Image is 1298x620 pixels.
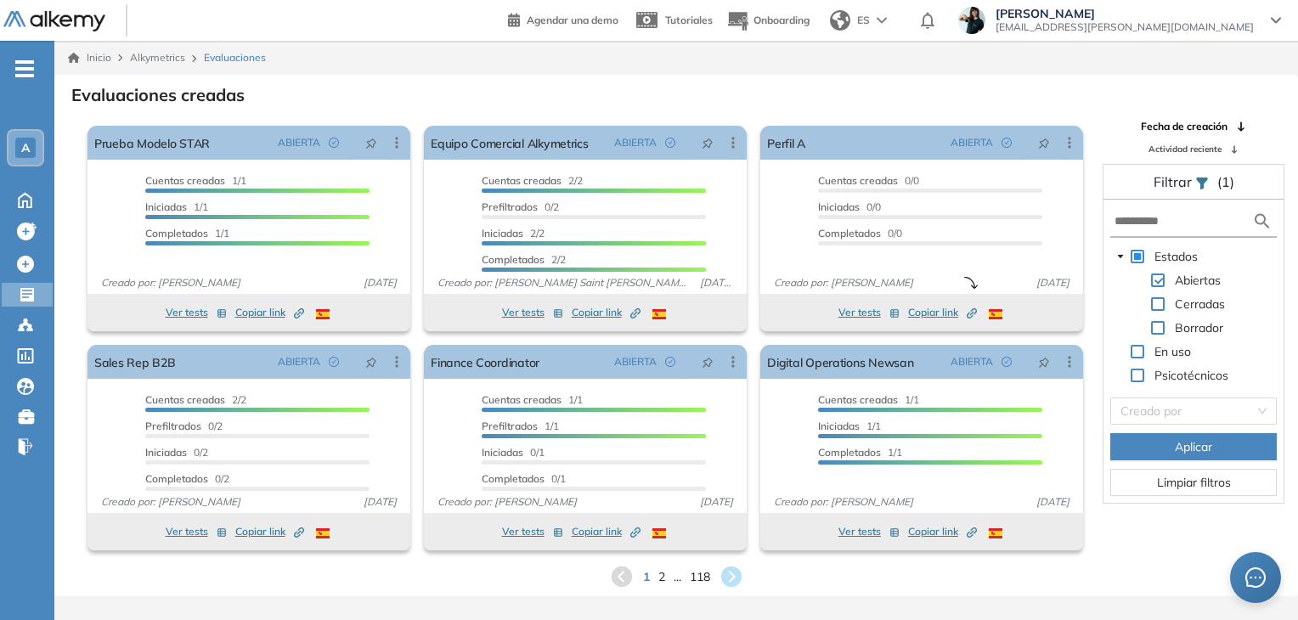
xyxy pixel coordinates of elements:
[1030,275,1076,290] span: [DATE]
[71,85,245,105] h3: Evaluaciones creadas
[1154,249,1198,264] span: Estados
[830,10,850,31] img: world
[94,494,247,510] span: Creado por: [PERSON_NAME]
[689,348,726,375] button: pushpin
[614,354,657,369] span: ABIERTA
[572,521,641,542] button: Copiar link
[145,393,246,406] span: 2/2
[365,136,377,149] span: pushpin
[1116,252,1125,261] span: caret-down
[353,129,390,156] button: pushpin
[1217,172,1234,192] span: (1)
[235,524,304,539] span: Copiar link
[1038,136,1050,149] span: pushpin
[1175,273,1221,288] span: Abiertas
[1038,355,1050,369] span: pushpin
[689,129,726,156] button: pushpin
[329,138,339,148] span: check-circle
[818,227,881,240] span: Completados
[702,136,714,149] span: pushpin
[357,275,404,290] span: [DATE]
[235,302,304,323] button: Copiar link
[145,174,225,187] span: Cuentas creadas
[482,472,545,485] span: Completados
[1175,437,1212,456] span: Aplicar
[278,354,320,369] span: ABIERTA
[614,135,657,150] span: ABIERTA
[665,138,675,148] span: check-circle
[572,305,641,320] span: Copiar link
[431,126,589,160] a: Equipo Comercial Alkymetrics
[1002,357,1012,367] span: check-circle
[818,200,881,213] span: 0/0
[94,126,210,160] a: Prueba Modelo STAR
[1141,119,1227,134] span: Fecha de creación
[767,494,920,510] span: Creado por: [PERSON_NAME]
[818,393,898,406] span: Cuentas creadas
[130,51,185,64] span: Alkymetrics
[1025,129,1063,156] button: pushpin
[908,521,977,542] button: Copiar link
[482,200,559,213] span: 0/2
[482,227,523,240] span: Iniciadas
[1154,344,1191,359] span: En uso
[166,521,227,542] button: Ver tests
[652,528,666,538] img: ESP
[690,568,710,586] span: 118
[431,494,584,510] span: Creado por: [PERSON_NAME]
[278,135,320,150] span: ABIERTA
[767,126,805,160] a: Perfil A
[989,309,1002,319] img: ESP
[1154,173,1195,190] span: Filtrar
[482,227,545,240] span: 2/2
[1025,348,1063,375] button: pushpin
[204,50,266,65] span: Evaluaciones
[145,420,201,432] span: Prefiltrados
[1151,365,1232,386] span: Psicotécnicos
[3,11,105,32] img: Logo
[68,50,111,65] a: Inicio
[145,472,208,485] span: Completados
[838,521,900,542] button: Ver tests
[145,446,208,459] span: 0/2
[1175,296,1225,312] span: Cerradas
[753,14,810,26] span: Onboarding
[838,302,900,323] button: Ver tests
[502,302,563,323] button: Ver tests
[21,141,30,155] span: A
[508,8,618,29] a: Agendar una demo
[316,309,330,319] img: ESP
[482,174,583,187] span: 2/2
[702,355,714,369] span: pushpin
[482,472,566,485] span: 0/1
[951,354,993,369] span: ABIERTA
[145,227,208,240] span: Completados
[572,302,641,323] button: Copiar link
[818,420,860,432] span: Iniciadas
[1157,473,1231,492] span: Limpiar filtros
[482,253,545,266] span: Completados
[1154,368,1228,383] span: Psicotécnicos
[482,200,538,213] span: Prefiltrados
[145,174,246,187] span: 1/1
[818,446,881,459] span: Completados
[1148,143,1222,155] span: Actividad reciente
[818,174,919,187] span: 0/0
[665,357,675,367] span: check-circle
[1171,294,1228,314] span: Cerradas
[818,227,902,240] span: 0/0
[1151,341,1194,362] span: En uso
[665,14,713,26] span: Tutoriales
[818,446,902,459] span: 1/1
[1110,433,1277,460] button: Aplicar
[94,275,247,290] span: Creado por: [PERSON_NAME]
[1245,567,1266,588] span: message
[145,472,229,485] span: 0/2
[693,494,740,510] span: [DATE]
[166,302,227,323] button: Ver tests
[145,393,225,406] span: Cuentas creadas
[15,67,34,70] i: -
[482,253,566,266] span: 2/2
[1110,469,1277,496] button: Limpiar filtros
[818,420,881,432] span: 1/1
